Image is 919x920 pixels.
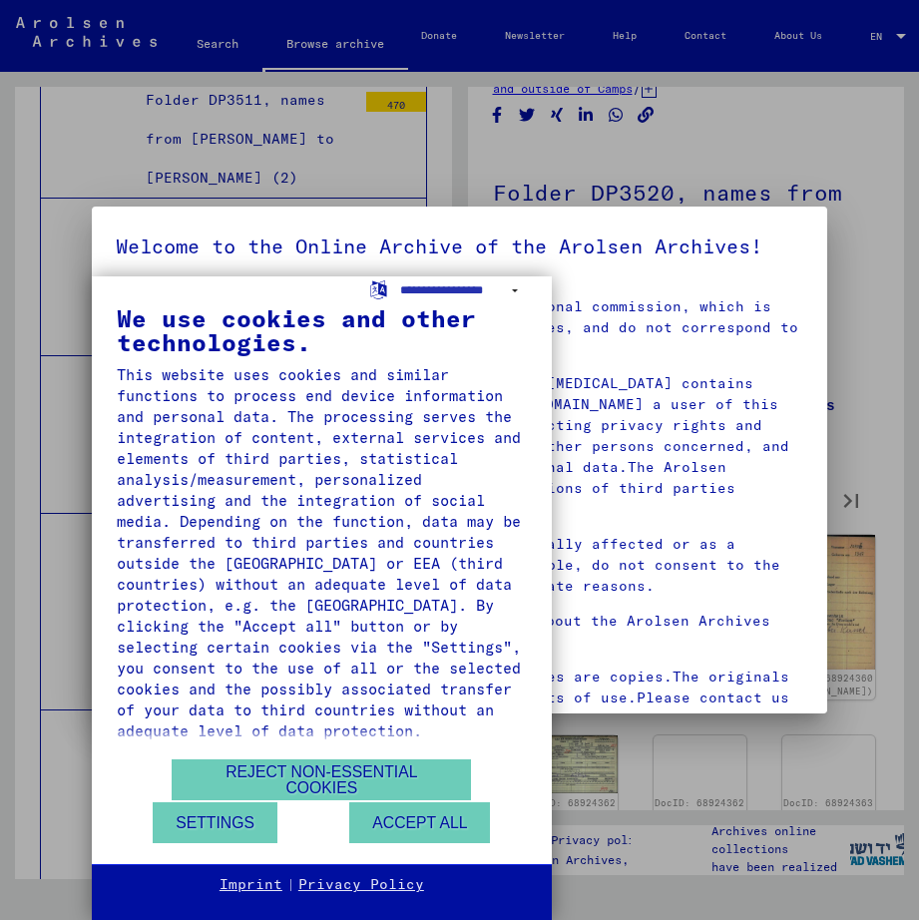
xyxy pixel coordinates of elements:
[349,802,490,843] button: Accept all
[172,759,471,800] button: Reject non-essential cookies
[117,306,527,354] div: We use cookies and other technologies.
[220,875,282,895] a: Imprint
[117,364,527,741] div: This website uses cookies and similar functions to process end device information and personal da...
[298,875,424,895] a: Privacy Policy
[153,802,277,843] button: Settings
